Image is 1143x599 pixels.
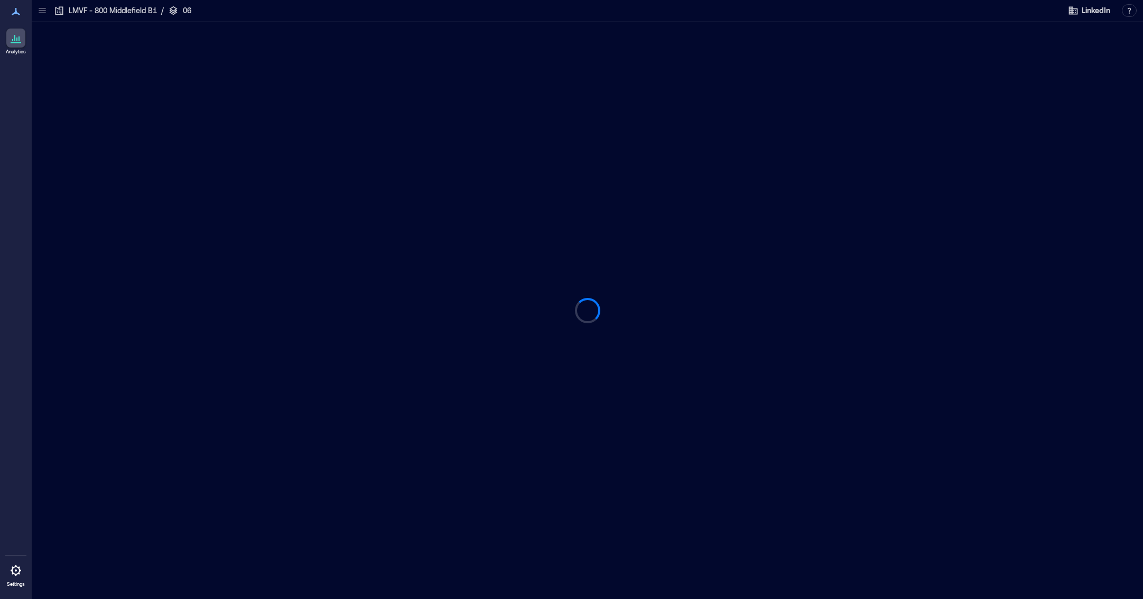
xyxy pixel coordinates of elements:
[3,558,29,591] a: Settings
[183,5,192,16] p: 06
[6,49,26,55] p: Analytics
[7,581,25,587] p: Settings
[3,25,29,58] a: Analytics
[161,5,164,16] p: /
[1065,2,1113,19] button: LinkedIn
[1082,5,1110,16] span: LinkedIn
[69,5,157,16] p: LMVF - 800 Middlefield B1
